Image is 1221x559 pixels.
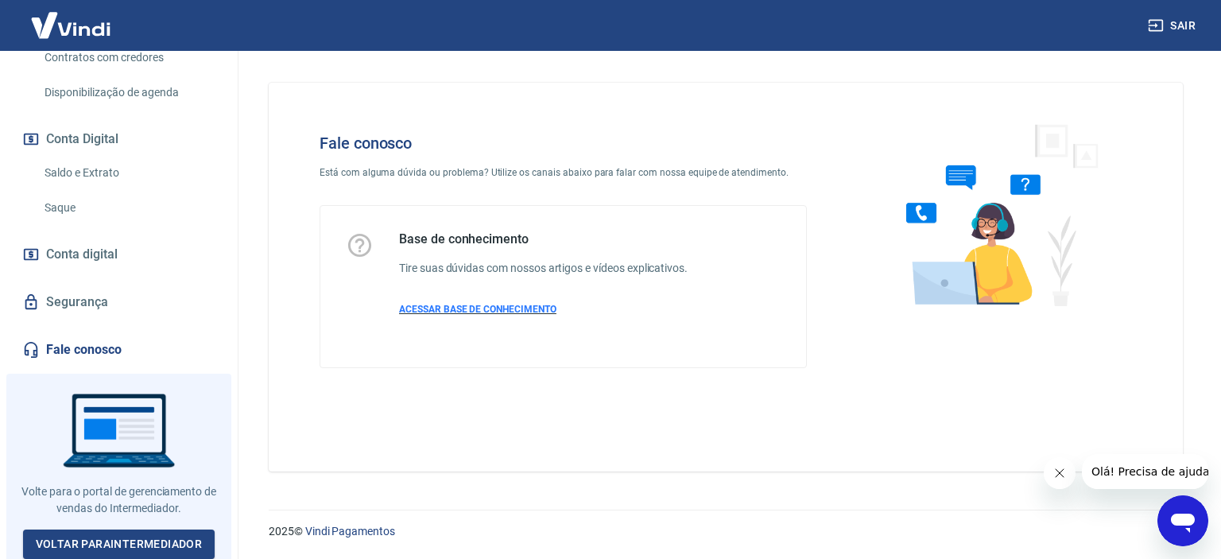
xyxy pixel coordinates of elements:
a: Segurança [19,285,219,320]
iframe: Mensagem da empresa [1082,454,1208,489]
a: Vindi Pagamentos [305,525,395,538]
h6: Tire suas dúvidas com nossos artigos e vídeos explicativos. [399,260,688,277]
a: Voltar paraIntermediador [23,530,215,559]
span: Conta digital [46,243,118,266]
h5: Base de conhecimento [399,231,688,247]
button: Sair [1145,11,1202,41]
a: Fale conosco [19,332,219,367]
span: ACESSAR BASE DE CONHECIMENTO [399,304,556,315]
span: Olá! Precisa de ajuda? [10,11,134,24]
iframe: Botão para abrir a janela de mensagens [1157,495,1208,546]
p: Está com alguma dúvida ou problema? Utilize os canais abaixo para falar com nossa equipe de atend... [320,165,807,180]
p: 2025 © [269,523,1183,540]
a: Disponibilização de agenda [38,76,219,109]
img: Vindi [19,1,122,49]
a: Saldo e Extrato [38,157,219,189]
iframe: Fechar mensagem [1044,457,1076,489]
a: Saque [38,192,219,224]
a: ACESSAR BASE DE CONHECIMENTO [399,302,688,316]
button: Conta Digital [19,122,219,157]
h4: Fale conosco [320,134,807,153]
a: Conta digital [19,237,219,272]
a: Contratos com credores [38,41,219,74]
img: Fale conosco [874,108,1116,320]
